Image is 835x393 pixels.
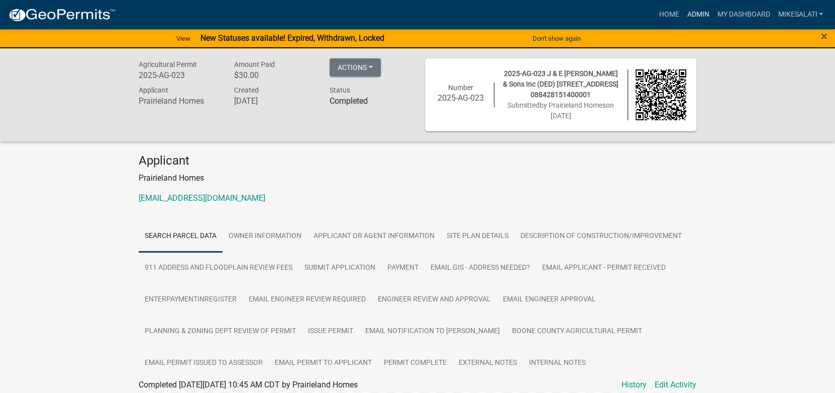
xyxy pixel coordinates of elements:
a: Planning & Zoning Dept Review of Permit [139,316,302,348]
a: Submit Application [298,252,381,284]
span: × [821,29,827,43]
a: Edit Activity [655,379,696,391]
h4: Applicant [139,153,696,168]
a: Description of Construction/Improvement [514,220,688,253]
h6: 2025-AG-023 [139,70,219,80]
a: Payment [381,252,425,284]
a: Engineer Review and Approval [372,284,497,316]
a: Applicant or Agent Information [307,220,441,253]
a: Boone County Agricultural Permit [506,316,648,348]
a: Email Permit to applicant [269,347,378,379]
a: MikeSalati [774,5,827,24]
a: Email Engineer Approval [497,284,602,316]
a: Email Engineer review required [243,284,372,316]
a: Issue Permit [302,316,359,348]
span: Amount Paid [234,60,275,68]
h6: $30.00 [234,70,315,80]
a: 911 Address and Floodplain Review Fees [139,252,298,284]
img: QR code [636,69,687,121]
a: EnterPaymentInRegister [139,284,243,316]
span: 2025-AG-023 J & E [PERSON_NAME] & Sons Inc (DED) [STREET_ADDRESS] 088428151400001 [503,69,618,99]
span: Agricultural Permit [139,60,197,68]
span: Number [448,84,473,92]
a: Home [655,5,683,24]
a: Permit Complete [378,347,453,379]
a: Email GIS - address needed? [425,252,536,284]
strong: Completed [330,96,368,106]
p: Prairieland Homes [139,172,696,184]
a: Email notification to [PERSON_NAME] [359,316,506,348]
a: View [172,30,194,47]
a: My Dashboard [713,5,774,24]
button: Close [821,30,827,42]
span: Applicant [139,86,168,94]
span: Completed [DATE][DATE] 10:45 AM CDT by Prairieland Homes [139,380,358,389]
a: [EMAIL_ADDRESS][DOMAIN_NAME] [139,193,265,203]
a: Email Applicant - permit received [536,252,672,284]
a: Email Permit Issued to Assessor [139,347,269,379]
span: Status [330,86,350,94]
a: External Notes [453,347,523,379]
a: Internal Notes [523,347,592,379]
button: Don't show again [529,30,585,47]
a: History [621,379,647,391]
h6: 2025-AG-023 [435,93,486,103]
a: Admin [683,5,713,24]
h6: [DATE] [234,96,315,106]
h6: Prairieland Homes [139,96,219,106]
span: Submitted on [DATE] [507,101,614,120]
span: Created [234,86,259,94]
span: by Prairieland Homes [540,101,606,109]
button: Actions [330,58,381,76]
a: Owner Information [223,220,307,253]
a: Search Parcel Data [139,220,223,253]
a: Site Plan Details [441,220,514,253]
strong: New Statuses available! Expired, Withdrawn, Locked [200,33,384,43]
